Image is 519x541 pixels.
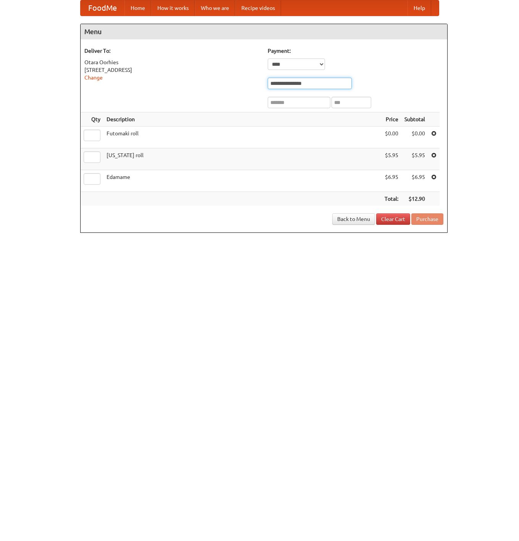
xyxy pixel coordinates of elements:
a: Home [124,0,151,16]
a: Recipe videos [235,0,281,16]
h5: Deliver To: [84,47,260,55]
th: Subtotal [401,112,428,127]
th: $12.90 [401,192,428,206]
td: Futomaki roll [103,127,382,148]
td: $5.95 [401,148,428,170]
button: Purchase [411,213,443,225]
th: Price [382,112,401,127]
td: $5.95 [382,148,401,170]
td: $6.95 [401,170,428,192]
a: Change [84,75,103,81]
td: Edamame [103,170,382,192]
a: Clear Cart [376,213,410,225]
div: Otara Oorhies [84,58,260,66]
h5: Payment: [268,47,443,55]
th: Description [103,112,382,127]
div: [STREET_ADDRESS] [84,66,260,74]
a: Who we are [195,0,235,16]
h4: Menu [81,24,447,39]
th: Qty [81,112,103,127]
a: FoodMe [81,0,124,16]
td: $6.95 [382,170,401,192]
td: [US_STATE] roll [103,148,382,170]
td: $0.00 [401,127,428,148]
a: Help [407,0,431,16]
a: How it works [151,0,195,16]
th: Total: [382,192,401,206]
a: Back to Menu [332,213,375,225]
td: $0.00 [382,127,401,148]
